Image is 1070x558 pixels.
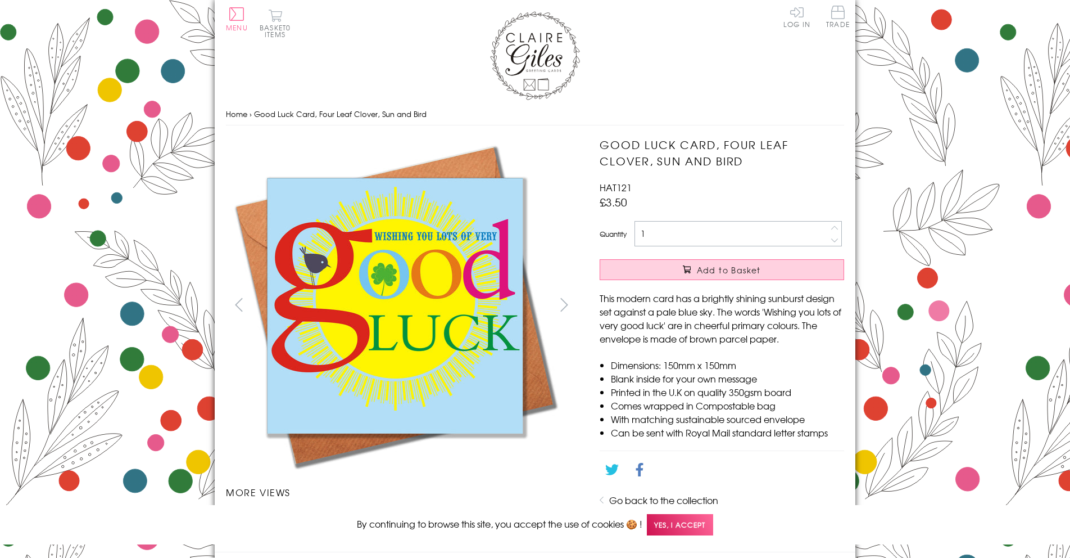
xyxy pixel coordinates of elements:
span: £3.50 [600,194,627,210]
span: Trade [826,6,850,28]
button: prev [226,292,251,317]
a: Trade [826,6,850,30]
li: Dimensions: 150mm x 150mm [611,358,844,372]
li: With matching sustainable sourced envelope [611,412,844,426]
li: Blank inside for your own message [611,372,844,385]
span: Good Luck Card, Four Leaf Clover, Sun and Bird [254,109,427,119]
img: Claire Giles Greetings Cards [490,11,580,100]
span: Menu [226,22,248,33]
li: Can be sent with Royal Mail standard letter stamps [611,426,844,439]
span: › [250,109,252,119]
h3: More views [226,485,577,499]
span: 0 items [265,22,291,39]
li: Comes wrapped in Compostable bag [611,399,844,412]
span: Add to Basket [697,264,761,276]
p: This modern card has a brightly shining sunburst design set against a pale blue sky. The words 'W... [600,291,844,345]
span: Yes, I accept [647,514,713,536]
button: next [552,292,577,317]
h1: Good Luck Card, Four Leaf Clover, Sun and Bird [600,137,844,169]
a: Go back to the collection [609,493,718,507]
button: Add to Basket [600,259,844,280]
label: Quantity [600,229,627,239]
nav: breadcrumbs [226,103,844,126]
a: Log In [783,6,810,28]
button: Menu [226,7,248,31]
button: Basket0 items [260,9,291,38]
a: Home [226,109,247,119]
li: Printed in the U.K on quality 350gsm board [611,385,844,399]
span: HAT121 [600,181,632,194]
img: Good Luck Card, Four Leaf Clover, Sun and Bird [226,137,563,474]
